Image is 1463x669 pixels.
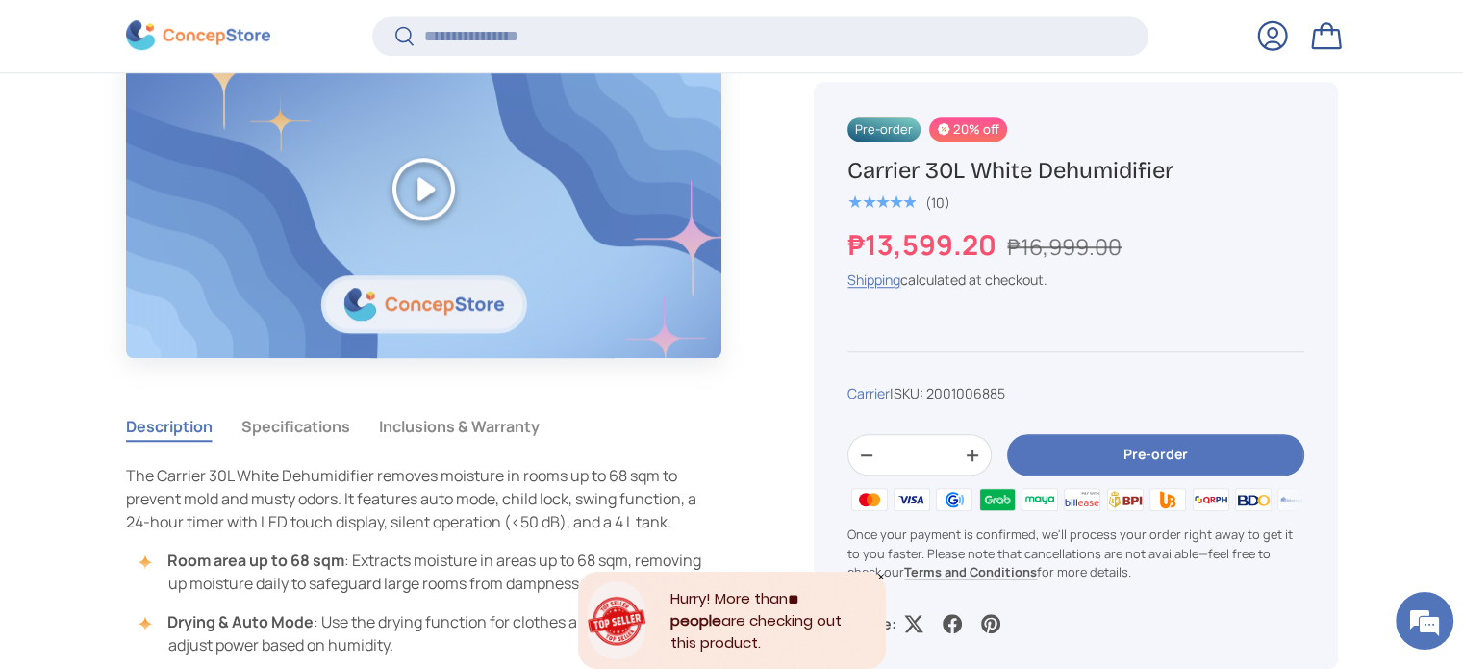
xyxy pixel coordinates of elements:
[847,270,1303,290] div: calculated at checkout.
[847,117,921,142] span: Pre-order
[847,191,950,212] a: 5.0 out of 5.0 stars (10)
[847,156,1303,186] h1: Carrier 30L White Dehumidifier
[167,611,314,632] strong: Drying & Auto Mode
[126,404,213,449] button: Description
[847,225,1001,264] strong: ₱13,599.20
[1147,485,1189,514] img: ubp
[145,549,722,595] li: : Extracts moisture in areas up to 68 sqm, removing up moisture daily to safeguard large rooms fr...
[379,404,540,449] button: Inclusions & Warranty
[929,117,1007,142] span: 20% off
[1007,231,1122,262] s: ₱16,999.00
[1274,485,1317,514] img: metrobank
[126,21,270,51] img: ConcepStore
[904,563,1037,580] a: Terms and Conditions
[847,270,900,289] a: Shipping
[1061,485,1103,514] img: billease
[925,195,950,210] div: (10)
[1007,434,1303,476] button: Pre-order
[847,193,916,213] span: ★★★★★
[933,485,975,514] img: gcash
[1189,485,1231,514] img: qrph
[847,527,1303,582] p: Once your payment is confirmed, we'll process your order right away to get it to you faster. Plea...
[1104,485,1147,514] img: bpi
[847,384,890,402] a: Carrier
[890,384,1005,402] span: |
[876,572,886,581] div: Close
[167,550,344,571] strong: Room area up to 68 sqm
[847,485,890,514] img: master
[891,485,933,514] img: visa
[847,194,916,212] div: 5.0 out of 5.0 stars
[926,384,1005,402] span: 2001006885
[1019,485,1061,514] img: maya
[894,384,923,402] span: SKU:
[145,610,722,656] li: : Use the drying function for clothes and let auto mode adjust power based on humidity.
[126,465,696,532] span: The Carrier 30L White Dehumidifier removes moisture in rooms up to 68 sqm to prevent mold and mus...
[975,485,1018,514] img: grabpay
[1232,485,1274,514] img: bdo
[241,404,350,449] button: Specifications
